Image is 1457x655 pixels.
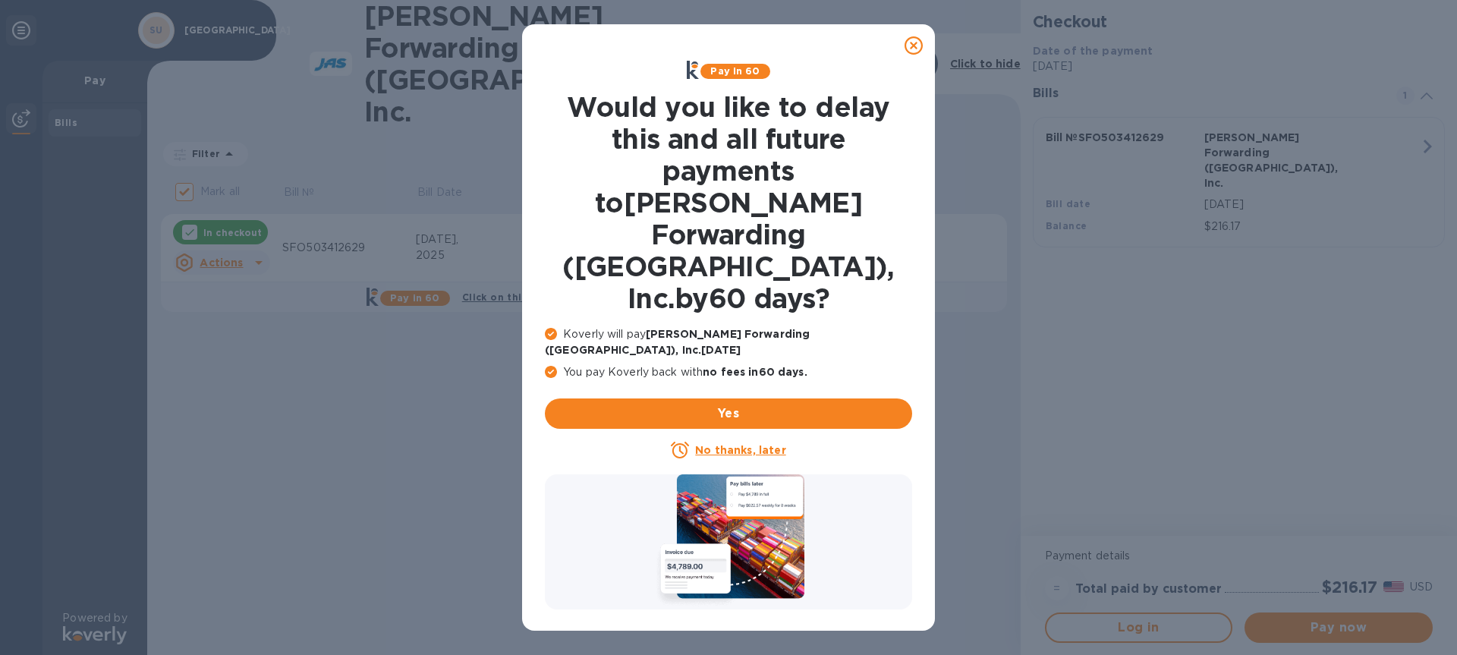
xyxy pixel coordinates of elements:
[545,398,912,429] button: Yes
[703,366,807,378] b: no fees in 60 days .
[695,444,785,456] u: No thanks, later
[545,328,810,356] b: [PERSON_NAME] Forwarding ([GEOGRAPHIC_DATA]), Inc. [DATE]
[557,405,900,423] span: Yes
[545,326,912,358] p: Koverly will pay
[545,364,912,380] p: You pay Koverly back with
[545,91,912,314] h1: Would you like to delay this and all future payments to [PERSON_NAME] Forwarding ([GEOGRAPHIC_DAT...
[710,65,760,77] b: Pay in 60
